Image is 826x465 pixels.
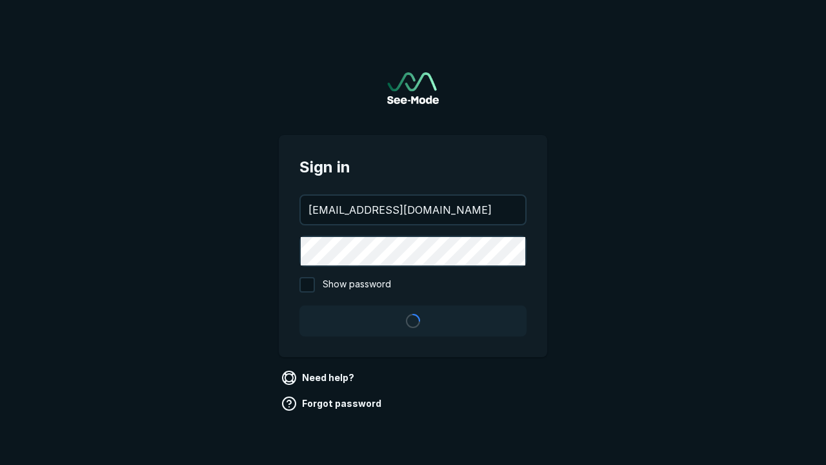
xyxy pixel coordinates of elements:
span: Sign in [299,156,527,179]
img: See-Mode Logo [387,72,439,104]
input: your@email.com [301,196,525,224]
a: Go to sign in [387,72,439,104]
a: Need help? [279,367,359,388]
span: Show password [323,277,391,293]
a: Forgot password [279,393,387,414]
